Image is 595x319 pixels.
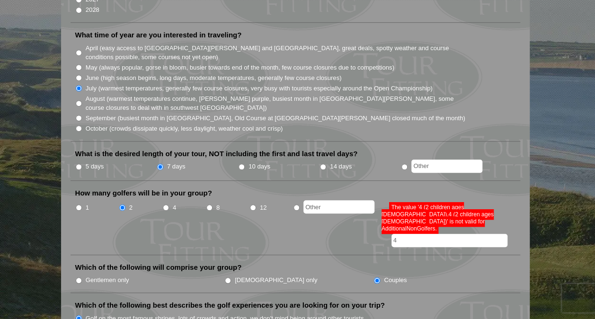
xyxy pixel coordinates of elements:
[167,162,186,171] label: 7 days
[411,159,482,173] input: Other
[235,275,317,285] label: [DEMOGRAPHIC_DATA] only
[75,263,242,272] label: Which of the following will comprise your group?
[86,84,433,93] label: July (warmest temperatures, generally few course closures, very busy with tourists especially aro...
[173,203,176,213] label: 4
[86,44,466,62] label: April (easy access to [GEOGRAPHIC_DATA][PERSON_NAME] and [GEOGRAPHIC_DATA], great deals, spotty w...
[86,63,394,72] label: May (always popular, gorse in bloom, busier towards end of the month, few course closures due to ...
[129,203,133,213] label: 2
[86,94,466,113] label: August (warmest temperatures continue, [PERSON_NAME] purple, busiest month in [GEOGRAPHIC_DATA][P...
[75,30,242,40] label: What time of year are you interested in traveling?
[384,275,407,285] label: Couples
[303,200,374,213] input: Other
[75,301,385,310] label: Which of the following best describes the golf experiences you are looking for on your trip?
[260,203,267,213] label: 12
[86,114,465,123] label: September (busiest month in [GEOGRAPHIC_DATA], Old Course at [GEOGRAPHIC_DATA][PERSON_NAME] close...
[86,203,89,213] label: 1
[86,73,342,83] label: June (high season begins, long days, moderate temperatures, generally few course closures)
[86,124,283,133] label: October (crowds dissipate quickly, less daylight, weather cool and crisp)
[86,275,129,285] label: Gentlemen only
[382,202,494,234] span: The value '4 (2 children ages [DEMOGRAPHIC_DATA]),4 (2 children ages [DEMOGRAPHIC_DATA])' is not ...
[86,5,99,15] label: 2028
[75,149,358,159] label: What is the desired length of your tour, NOT including the first and last travel days?
[75,188,212,198] label: How many golfers will be in your group?
[391,234,507,247] input: Additional non-golfers? Please specify #
[330,162,352,171] label: 14 days
[249,162,270,171] label: 10 days
[216,203,220,213] label: 8
[86,162,104,171] label: 5 days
